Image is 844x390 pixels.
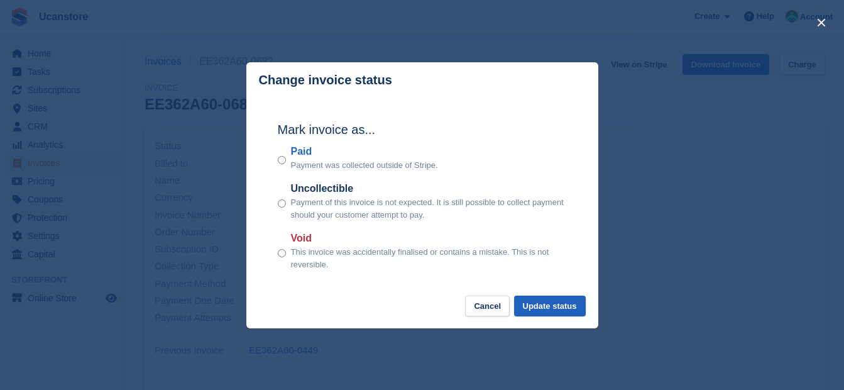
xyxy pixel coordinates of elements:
[291,196,567,221] p: Payment of this invoice is not expected. It is still possible to collect payment should your cust...
[291,159,438,172] p: Payment was collected outside of Stripe.
[291,246,567,270] p: This invoice was accidentally finalised or contains a mistake. This is not reversible.
[291,144,438,159] label: Paid
[278,120,567,139] h2: Mark invoice as...
[811,13,831,33] button: close
[514,296,586,316] button: Update status
[291,181,567,196] label: Uncollectible
[291,231,567,246] label: Void
[259,73,392,87] p: Change invoice status
[465,296,510,316] button: Cancel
